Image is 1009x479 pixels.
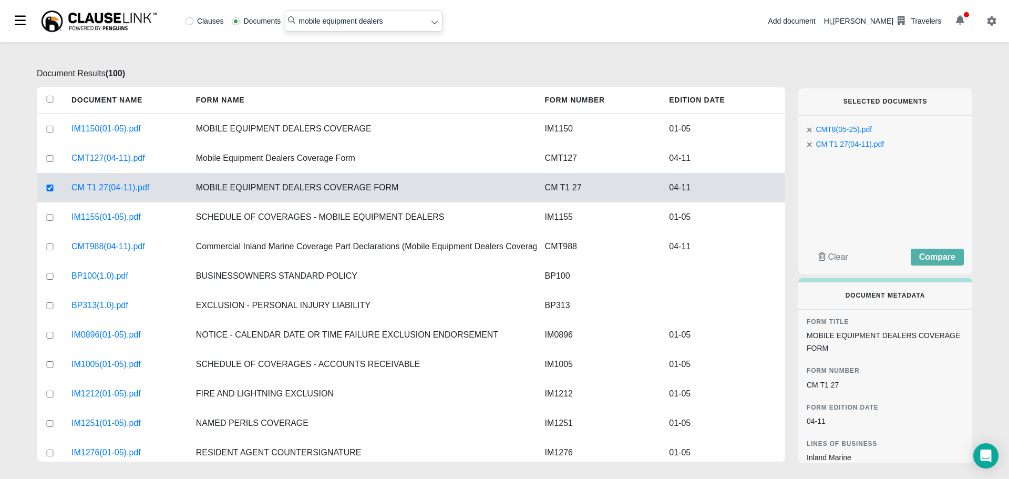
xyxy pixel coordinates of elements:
[537,114,661,144] div: IM1150
[232,17,281,25] label: Documents
[188,438,537,467] div: RESIDENT AGENT COUNTERSIGNATURE
[188,114,537,144] div: MOBILE EQUIPMENT DEALERS COVERAGE
[537,320,661,350] div: IM0896
[661,409,785,438] div: 01-05
[188,409,537,438] div: NAMED PERILS COVERAGE
[285,11,442,32] input: Search library...
[71,181,149,194] a: CM T1 27(04-11).pdf
[537,438,661,467] div: IM1276
[807,318,964,325] h6: Form Title
[661,232,785,261] div: 04-11
[816,140,884,148] span: CM T1 27(04-11).pdf
[807,126,812,134] span: Remove Document from Selection
[537,350,661,379] div: IM1005
[537,144,661,173] div: CMT127
[188,87,537,113] h5: Form Name
[661,379,785,409] div: 01-05
[71,152,145,165] a: CMT127(04-11).pdf
[661,114,785,144] div: 01-05
[824,12,941,30] div: Hi, [PERSON_NAME]
[71,358,141,371] a: IM1005(01-05).pdf
[807,379,964,391] div: CM T1 27
[815,292,955,299] h6: Document Metadata
[537,379,661,409] div: IM1212
[537,87,661,113] h5: Form Number
[661,438,785,467] div: 01-05
[63,87,188,113] h5: Document Name
[807,140,812,149] span: Remove Document from Selection
[661,350,785,379] div: 01-05
[188,173,537,202] div: MOBILE EQUIPMENT DEALERS COVERAGE FORM
[71,417,141,430] a: IM1251(01-05).pdf
[71,123,141,135] a: IM1150(01-05).pdf
[188,379,537,409] div: FIRE AND LIGHTNING EXCLUSION
[537,409,661,438] div: IM1251
[71,211,141,223] a: IM1155(01-05).pdf
[188,202,537,232] div: SCHEDULE OF COVERAGES - MOBILE EQUIPMENT DEALERS
[919,252,955,261] span: Compare
[537,261,661,291] div: BP100
[807,249,860,266] button: Clear
[537,232,661,261] div: CMT988
[186,17,224,25] label: Clauses
[661,202,785,232] div: 01-05
[188,144,537,173] div: Mobile Equipment Dealers Coverage Form
[911,16,941,27] div: Travelers
[815,98,955,105] h6: Selected Documents
[188,350,537,379] div: SCHEDULE OF COVERAGES - ACCOUNTS RECEIVABLE
[188,320,537,350] div: NOTICE - CALENDAR DATE OR TIME FAILURE EXCLUSION ENDORSEMENT
[106,69,125,78] b: ( 100 )
[807,329,964,354] div: MOBILE EQUIPMENT DEALERS COVERAGE FORM
[661,87,785,113] h5: Edition Date
[768,16,815,27] div: Add document
[661,173,785,202] div: 04-11
[37,67,785,80] p: Document Results
[71,329,141,341] a: IM0896(01-05).pdf
[816,125,872,134] span: CMT8(05-25).pdf
[40,9,158,33] img: ClauseLink
[807,451,964,464] div: Inland Marine
[807,440,964,447] h6: Lines Of Business
[71,299,128,312] a: BP313(1.0).pdf
[71,446,141,459] a: IM1276(01-05).pdf
[537,202,661,232] div: IM1155
[661,320,785,350] div: 01-05
[911,249,964,266] button: Compare
[188,232,537,261] div: Commercial Inland Marine Coverage Part Declarations (Mobile Equipment Dealers Coverage Form)
[807,367,964,374] h6: Form Number
[188,291,537,320] div: EXCLUSION - PERSONAL INJURY LIABILITY
[807,415,964,427] div: 04-11
[828,252,848,261] span: Clear
[71,388,141,400] a: IM1212(01-05).pdf
[71,270,128,282] a: BP100(1.0).pdf
[973,443,998,468] div: Open Intercom Messenger
[188,261,537,291] div: BUSINESSOWNERS STANDARD POLICY
[661,144,785,173] div: 04-11
[807,404,964,411] h6: Form Edition Date
[71,240,145,253] a: CMT988(04-11).pdf
[537,291,661,320] div: BP313
[537,173,661,202] div: CM T1 27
